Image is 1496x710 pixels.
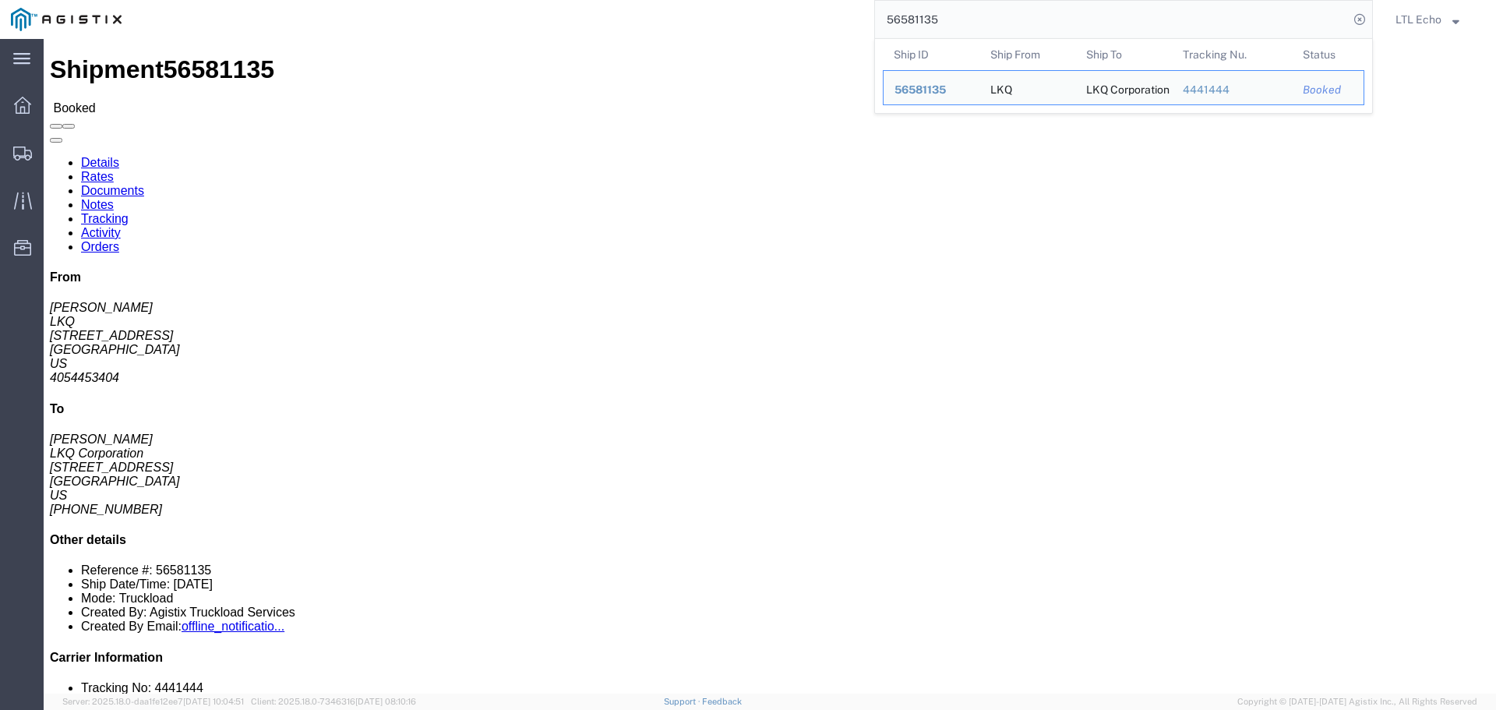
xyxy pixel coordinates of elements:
[1395,10,1474,29] button: LTL Echo
[1237,695,1477,708] span: Copyright © [DATE]-[DATE] Agistix Inc., All Rights Reserved
[894,82,969,98] div: 56581135
[355,697,416,706] span: [DATE] 08:10:16
[894,83,946,96] span: 56581135
[44,39,1496,694] iframe: FS Legacy Container
[62,697,244,706] span: Server: 2025.18.0-daa1fe12ee7
[990,71,1012,104] div: LKQ
[979,39,1076,70] th: Ship From
[883,39,979,70] th: Ship ID
[183,697,244,706] span: [DATE] 10:04:51
[1172,39,1293,70] th: Tracking Nu.
[1292,39,1364,70] th: Status
[702,697,742,706] a: Feedback
[883,39,1372,113] table: Search Results
[664,697,703,706] a: Support
[11,8,122,31] img: logo
[1075,39,1172,70] th: Ship To
[875,1,1349,38] input: Search for shipment number, reference number
[251,697,416,706] span: Client: 2025.18.0-7346316
[1395,11,1441,28] span: LTL Echo
[1303,82,1353,98] div: Booked
[1183,82,1282,98] div: 4441444
[1086,71,1161,104] div: LKQ Corporation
